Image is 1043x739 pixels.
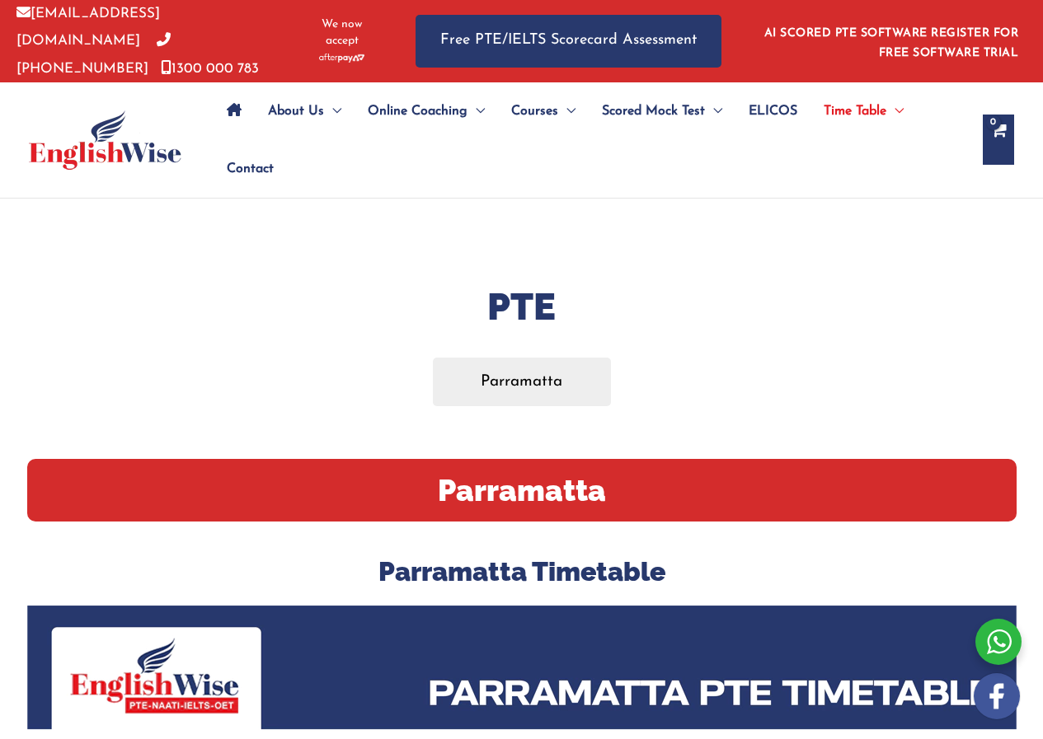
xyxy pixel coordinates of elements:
[886,82,904,140] span: Menu Toggle
[974,673,1020,719] img: white-facebook.png
[368,82,467,140] span: Online Coaching
[416,15,721,67] a: Free PTE/IELTS Scorecard Assessment
[268,82,324,140] span: About Us
[983,115,1014,165] a: View Shopping Cart, empty
[319,54,364,63] img: Afterpay-Logo
[824,82,886,140] span: Time Table
[705,82,722,140] span: Menu Toggle
[754,14,1027,68] aside: Header Widget 1
[16,7,160,48] a: [EMAIL_ADDRESS][DOMAIN_NAME]
[29,110,181,170] img: cropped-ew-logo
[324,82,341,140] span: Menu Toggle
[227,140,274,198] span: Contact
[309,16,374,49] span: We now accept
[467,82,485,140] span: Menu Toggle
[749,82,797,140] span: ELICOS
[27,554,1017,589] h3: Parramatta Timetable
[255,82,355,140] a: About UsMenu Toggle
[511,82,558,140] span: Courses
[27,281,1017,333] h1: PTE
[214,140,274,198] a: Contact
[27,459,1017,522] h2: Parramatta
[214,82,966,198] nav: Site Navigation: Main Menu
[589,82,735,140] a: Scored Mock TestMenu Toggle
[433,358,611,406] a: Parramatta
[602,82,705,140] span: Scored Mock Test
[16,34,171,75] a: [PHONE_NUMBER]
[810,82,917,140] a: Time TableMenu Toggle
[735,82,810,140] a: ELICOS
[498,82,589,140] a: CoursesMenu Toggle
[161,62,259,76] a: 1300 000 783
[764,27,1019,59] a: AI SCORED PTE SOFTWARE REGISTER FOR FREE SOFTWARE TRIAL
[558,82,576,140] span: Menu Toggle
[355,82,498,140] a: Online CoachingMenu Toggle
